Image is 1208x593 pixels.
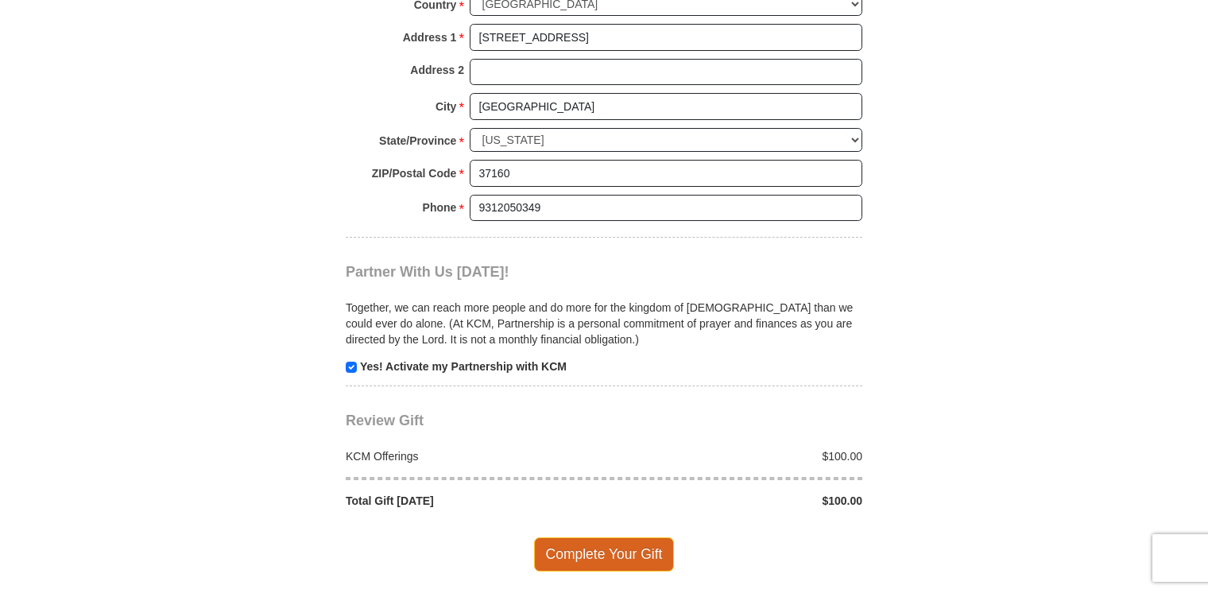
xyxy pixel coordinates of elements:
[346,300,862,347] p: Together, we can reach more people and do more for the kingdom of [DEMOGRAPHIC_DATA] than we coul...
[534,537,675,571] span: Complete Your Gift
[372,162,457,184] strong: ZIP/Postal Code
[346,413,424,428] span: Review Gift
[360,360,567,373] strong: Yes! Activate my Partnership with KCM
[403,26,457,48] strong: Address 1
[410,59,464,81] strong: Address 2
[338,493,605,509] div: Total Gift [DATE]
[604,493,871,509] div: $100.00
[379,130,456,152] strong: State/Province
[604,448,871,464] div: $100.00
[338,448,605,464] div: KCM Offerings
[436,95,456,118] strong: City
[423,196,457,219] strong: Phone
[346,264,509,280] span: Partner With Us [DATE]!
